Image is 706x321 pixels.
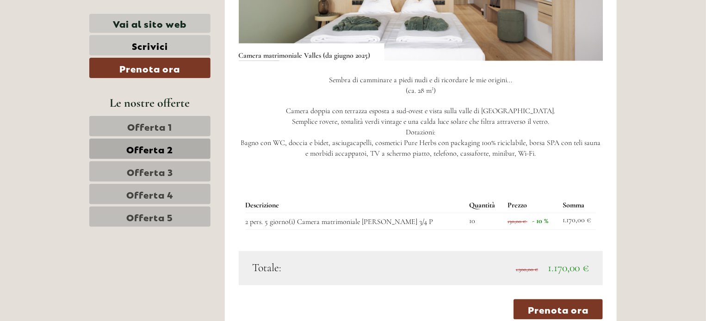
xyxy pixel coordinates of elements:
[246,260,421,276] div: Totale:
[127,165,173,178] span: Offerta 3
[89,94,211,111] div: Le nostre offerte
[128,120,173,133] span: Offerta 1
[7,25,128,53] div: Buon giorno, come possiamo aiutarla?
[89,35,211,55] a: Scrivici
[548,261,589,275] span: 1.170,00 €
[89,14,211,33] a: Vai al sito web
[532,217,548,226] span: - 10 %
[89,58,211,78] a: Prenota ora
[161,7,204,23] div: martedì
[14,45,124,51] small: 19:10
[239,75,603,159] p: Sembra di camminare a piedi nudi e di ricordare le mie origini... (ca. 28 m²) Camera doppia con t...
[508,218,526,225] span: 130,00 €
[14,27,124,34] div: [GEOGRAPHIC_DATA]
[246,213,466,230] td: 2 pers. 5 giorno(i) Camera matrimoniale [PERSON_NAME] 3/4 P
[504,199,559,213] th: Prezzo
[516,266,538,273] span: 1.300,00 €
[559,199,596,213] th: Somma
[127,142,173,155] span: Offerta 2
[465,213,504,230] td: 10
[127,210,173,223] span: Offerta 5
[310,239,365,260] button: Invia
[126,188,173,200] span: Offerta 4
[246,199,466,213] th: Descrizione
[239,43,384,61] div: Camera matrimoniale Valles (da giugno 2025)
[465,199,504,213] th: Quantità
[559,213,596,230] td: 1.170,00 €
[514,299,603,320] a: Prenota ora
